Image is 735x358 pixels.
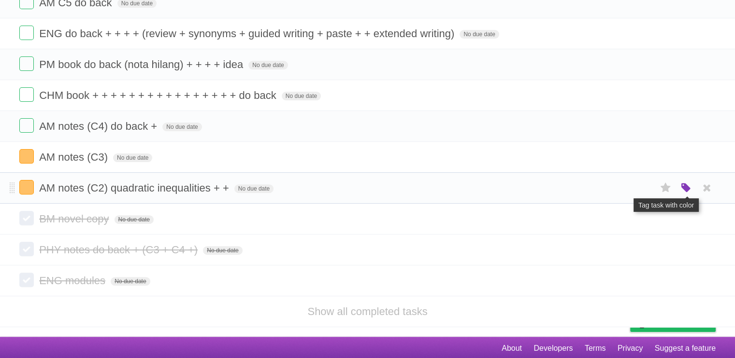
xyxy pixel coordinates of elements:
span: ENG do back + + + + (review + synonyms + guided writing + paste + + extended writing) [39,28,457,40]
a: About [502,339,522,358]
label: Done [19,87,34,102]
span: No due date [115,215,154,224]
label: Done [19,118,34,133]
span: No due date [203,246,242,255]
span: No due date [282,92,321,100]
span: Buy me a coffee [650,315,711,331]
label: Star task [657,180,675,196]
a: Privacy [618,339,643,358]
label: Done [19,242,34,256]
span: AM notes (C3) [39,151,110,163]
span: No due date [111,277,150,286]
label: Done [19,56,34,71]
span: ENG modules [39,275,108,287]
label: Done [19,211,34,225]
label: Done [19,149,34,164]
span: AM notes (C4) do back + [39,120,159,132]
span: No due date [234,184,274,193]
a: Terms [585,339,606,358]
label: Done [19,273,34,287]
label: Done [19,26,34,40]
a: Show all completed tasks [307,305,427,317]
label: Done [19,180,34,194]
a: Suggest a feature [655,339,716,358]
span: No due date [113,153,152,162]
span: PM book do back (nota hilang) + + + + idea [39,58,245,70]
a: Developers [533,339,573,358]
span: No due date [162,123,202,131]
span: BM novel copy [39,213,111,225]
span: AM notes (C2) quadratic inequalities + + [39,182,231,194]
span: No due date [248,61,288,69]
span: No due date [460,30,499,39]
span: CHM book + + + + + + + + + + + + + + + + do back [39,89,278,101]
span: PHY notes do back + (C3 + C4 +) [39,244,200,256]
